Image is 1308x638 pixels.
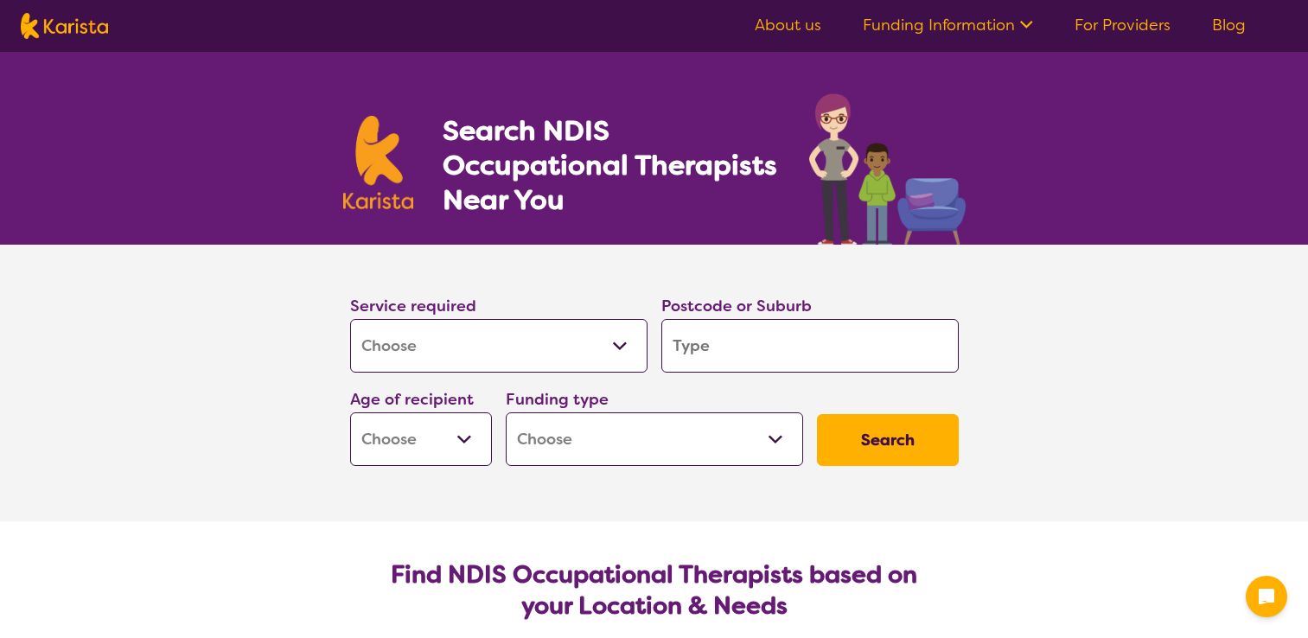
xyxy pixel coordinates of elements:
[443,113,779,217] h1: Search NDIS Occupational Therapists Near You
[1212,15,1246,35] a: Blog
[809,93,966,245] img: occupational-therapy
[350,389,474,410] label: Age of recipient
[661,319,959,373] input: Type
[350,296,476,316] label: Service required
[863,15,1033,35] a: Funding Information
[364,559,945,622] h2: Find NDIS Occupational Therapists based on your Location & Needs
[343,116,414,209] img: Karista logo
[817,414,959,466] button: Search
[21,13,108,39] img: Karista logo
[661,296,812,316] label: Postcode or Suburb
[755,15,821,35] a: About us
[1075,15,1171,35] a: For Providers
[506,389,609,410] label: Funding type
